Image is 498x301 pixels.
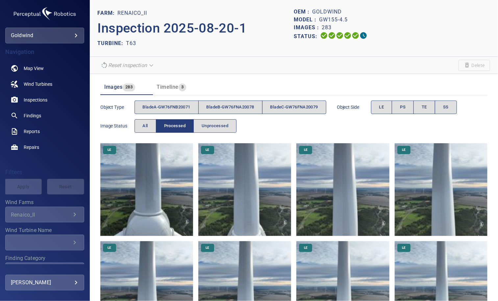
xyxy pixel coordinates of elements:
[98,39,126,47] p: TURBINE:
[135,101,326,114] div: objectType
[5,200,84,205] label: Wind Farms
[98,18,294,38] p: Inspection 2025-08-20-1
[135,119,237,133] div: imageStatus
[344,32,352,39] svg: ML Processing 100%
[270,104,318,111] span: bladeC-GW76FNA20079
[24,97,47,103] span: Inspections
[459,60,490,71] span: Unable to delete the inspection due to your user permissions
[413,101,435,114] button: TE
[5,263,84,278] div: Finding Category
[371,101,392,114] button: LE
[300,148,311,152] span: LE
[135,101,199,114] button: bladeA-GW76FNB20071
[202,122,228,130] span: Unprocessed
[24,144,39,150] span: Repairs
[5,169,84,175] h4: Filters
[422,104,427,111] span: TE
[5,235,84,250] div: Wind Turbine Name
[319,16,348,24] p: GW155-4.5
[443,104,449,111] span: SS
[337,104,371,110] span: Object Side
[123,83,135,91] span: 283
[143,104,190,111] span: bladeA-GW76FNB20071
[262,101,326,114] button: bladeC-GW76FNA20079
[11,30,79,41] div: goldwind
[157,84,179,90] span: Timeline
[294,24,322,32] p: Images :
[294,16,319,24] p: Model :
[11,212,71,218] div: Renaico_II
[24,81,52,87] span: Wind Turbines
[5,108,84,124] a: findings noActive
[5,49,84,55] h4: Navigation
[156,119,194,133] button: Processed
[5,228,84,233] label: Wind Turbine Name
[328,32,336,39] svg: Data Formatted 100%
[379,104,384,111] span: LE
[294,8,312,16] p: OEM :
[294,32,320,41] p: Status:
[164,122,186,130] span: Processed
[126,39,137,47] p: T63
[336,32,344,39] svg: Selecting 100%
[193,119,237,133] button: Unprocessed
[5,256,84,261] label: Finding Category
[207,104,254,111] span: bladeB-GW76FNA20078
[5,60,84,76] a: map noActive
[12,5,78,22] img: goldwind-logo
[108,62,147,68] em: Reset inspection
[202,245,213,250] span: LE
[135,119,156,133] button: All
[5,76,84,92] a: windturbines noActive
[5,139,84,155] a: repairs noActive
[322,24,332,32] p: 283
[24,128,40,135] span: Reports
[104,84,123,90] span: Images
[143,122,148,130] span: All
[100,123,135,129] span: Image Status
[400,104,406,111] span: PS
[198,101,262,114] button: bladeB-GW76FNA20078
[5,92,84,108] a: inspections noActive
[5,124,84,139] a: reports noActive
[352,32,360,39] svg: Matching 100%
[398,245,410,250] span: LE
[104,245,115,250] span: LE
[392,101,414,114] button: PS
[100,104,135,110] span: Object type
[104,148,115,152] span: LE
[118,9,147,17] p: Renaico_II
[5,28,84,43] div: goldwind
[360,32,367,39] svg: Classification 0%
[179,83,186,91] span: 3
[371,101,457,114] div: objectSide
[24,65,44,72] span: Map View
[98,59,158,71] div: Unable to reset the inspection due to your user permissions
[435,101,457,114] button: SS
[312,8,342,16] p: Goldwind
[202,148,213,152] span: LE
[398,148,410,152] span: LE
[300,245,311,250] span: LE
[11,277,79,288] div: [PERSON_NAME]
[98,9,118,17] p: FARM:
[5,207,84,222] div: Wind Farms
[24,112,41,119] span: Findings
[98,59,158,71] div: Reset inspection
[320,32,328,39] svg: Uploading 100%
